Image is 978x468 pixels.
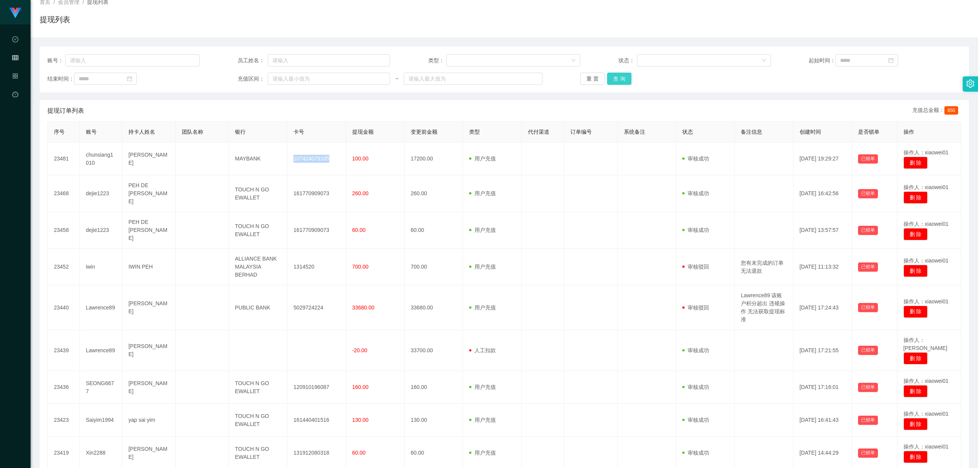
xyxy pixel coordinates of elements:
td: [PERSON_NAME] [122,330,175,371]
span: 人工扣款 [469,347,496,353]
button: 删 除 [904,228,928,240]
td: 您有未完成的订单无法退款 [735,249,793,285]
td: [DATE] 17:16:01 [793,371,852,404]
td: Lawrence89 该账户积分超出 违规操作 无法获取提现标准 [735,285,793,330]
td: 23436 [48,371,80,404]
td: 107424079105 [287,143,346,175]
span: 用户充值 [469,227,496,233]
td: dejie1223 [80,175,123,212]
span: 类型： [428,57,447,65]
i: 图标: down [762,58,766,63]
span: 操作人：xiaowei01 [904,444,949,450]
span: 操作人：xiaowei01 [904,184,949,190]
span: 备注信息 [741,129,762,135]
i: 图标: check-circle-o [12,33,18,48]
button: 查 询 [607,73,631,85]
td: 33680.00 [405,285,463,330]
button: 已锁单 [858,383,878,392]
span: 变更前金额 [411,129,437,135]
button: 已锁单 [858,303,878,312]
span: 类型 [469,129,480,135]
span: 团队名称 [182,129,203,135]
span: 审核成功 [682,417,709,423]
td: IWIN PEH [122,249,175,285]
button: 已锁单 [858,226,878,235]
span: 160.00 [352,384,369,390]
i: 图标: calendar [127,76,132,81]
td: 160.00 [405,371,463,404]
span: -20.00 [352,347,368,353]
span: 账号： [47,57,65,65]
span: 数据中心 [12,37,18,105]
input: 请输入最小值为 [268,73,390,85]
span: 操作人：xiaowei01 [904,298,949,304]
button: 已锁单 [858,449,878,458]
span: 操作人：xiaowei01 [904,257,949,264]
td: 5029724224 [287,285,346,330]
i: 图标: appstore-o [12,70,18,85]
h1: 提现列表 [40,14,70,25]
td: 161770909073 [287,175,346,212]
td: 23440 [48,285,80,330]
span: 260.00 [352,190,369,196]
td: 60.00 [405,212,463,249]
span: 操作人：xiaowei01 [904,378,949,384]
span: 审核驳回 [682,304,709,311]
td: 130.00 [405,404,463,437]
span: 是否锁单 [858,129,879,135]
td: yap sai yim [122,404,175,437]
span: 60.00 [352,227,366,233]
td: TOUCH N GO EWALLET [229,404,287,437]
input: 请输入 [268,54,390,66]
td: Lawrence89 [80,330,123,371]
i: 图标: setting [966,79,975,88]
td: 161440401516 [287,404,346,437]
button: 删 除 [904,352,928,364]
td: chunsiang1010 [80,143,123,175]
span: 850 [944,106,958,115]
span: 起始时间： [809,57,836,65]
td: TOUCH N GO EWALLET [229,371,287,404]
td: [DATE] 11:13:32 [793,249,852,285]
span: 状态 [682,129,693,135]
input: 请输入最大值为 [404,73,542,85]
span: 审核成功 [682,190,709,196]
span: 操作人：xiaowei01 [904,411,949,417]
span: 用户充值 [469,304,496,311]
td: [PERSON_NAME] [122,143,175,175]
span: 系统备注 [624,129,645,135]
span: 员工姓名： [238,57,268,65]
button: 重 置 [580,73,605,85]
td: TOUCH N GO EWALLET [229,212,287,249]
span: 审核成功 [682,450,709,456]
td: 700.00 [405,249,463,285]
button: 删 除 [904,385,928,397]
span: 提现金额 [352,129,374,135]
button: 删 除 [904,265,928,277]
span: 用户充值 [469,384,496,390]
td: [DATE] 16:42:56 [793,175,852,212]
span: 会员管理 [12,55,18,123]
span: 银行 [235,129,246,135]
button: 删 除 [904,418,928,430]
i: 图标: table [12,51,18,66]
span: 操作人：xiaowei01 [904,221,949,227]
span: 操作人：[PERSON_NAME] [904,337,947,351]
span: 60.00 [352,450,366,456]
td: 23439 [48,330,80,371]
button: 已锁单 [858,346,878,355]
td: dejie1223 [80,212,123,249]
td: [DATE] 16:41:43 [793,404,852,437]
span: 操作人：xiaowei01 [904,149,949,155]
span: 审核成功 [682,384,709,390]
span: 100.00 [352,155,369,162]
td: [DATE] 13:57:57 [793,212,852,249]
td: MAYBANK [229,143,287,175]
td: 23452 [48,249,80,285]
span: 提现订单列表 [47,106,84,115]
button: 删 除 [904,451,928,463]
td: 260.00 [405,175,463,212]
td: PUBLIC BANK [229,285,287,330]
span: 账号 [86,129,97,135]
div: 充值总金额： [912,106,961,115]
